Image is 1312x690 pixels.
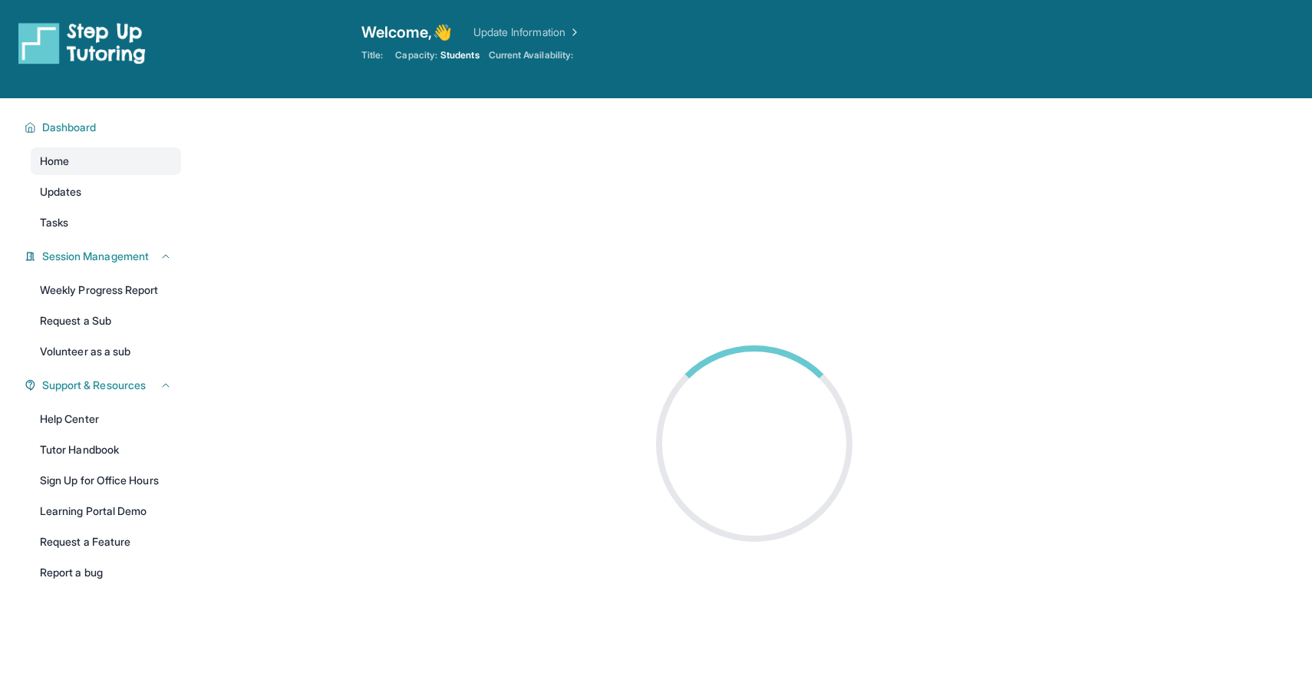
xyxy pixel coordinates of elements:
[31,528,181,556] a: Request a Feature
[31,147,181,175] a: Home
[18,21,146,64] img: logo
[31,209,181,236] a: Tasks
[31,178,181,206] a: Updates
[361,21,452,43] span: Welcome, 👋
[40,215,68,230] span: Tasks
[361,49,383,61] span: Title:
[42,249,149,264] span: Session Management
[395,49,437,61] span: Capacity:
[31,276,181,304] a: Weekly Progress Report
[31,497,181,525] a: Learning Portal Demo
[40,184,82,200] span: Updates
[31,467,181,494] a: Sign Up for Office Hours
[31,405,181,433] a: Help Center
[31,559,181,586] a: Report a bug
[40,154,69,169] span: Home
[36,249,172,264] button: Session Management
[489,49,573,61] span: Current Availability:
[36,378,172,393] button: Support & Resources
[31,338,181,365] a: Volunteer as a sub
[440,49,480,61] span: Students
[31,436,181,464] a: Tutor Handbook
[31,307,181,335] a: Request a Sub
[42,378,146,393] span: Support & Resources
[565,25,581,40] img: Chevron Right
[473,25,581,40] a: Update Information
[42,120,97,135] span: Dashboard
[36,120,172,135] button: Dashboard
